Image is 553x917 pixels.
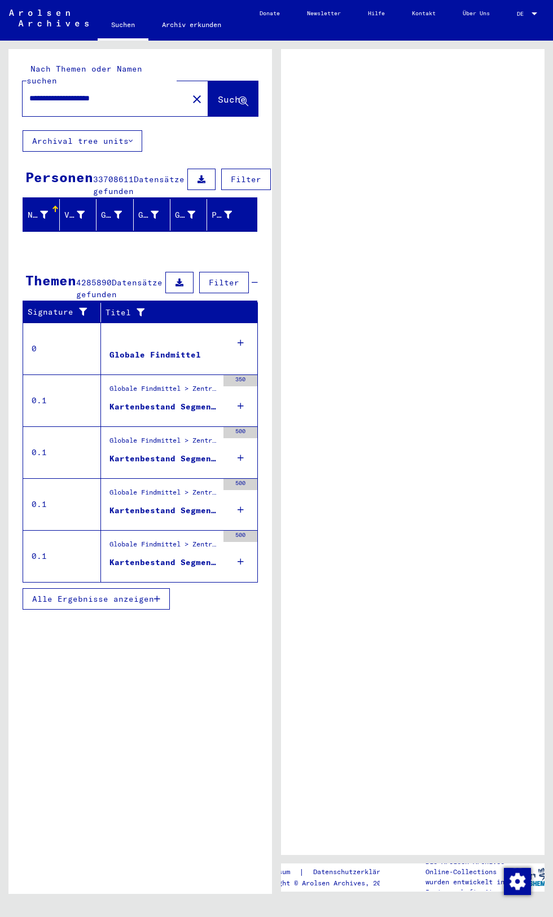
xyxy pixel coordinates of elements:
div: Nachname [28,206,62,224]
a: Datenschutzerklärung [304,866,406,878]
button: Suche [208,81,258,116]
p: Copyright © Arolsen Archives, 2021 [254,878,406,888]
mat-header-cell: Nachname [23,199,60,231]
div: Geburt‏ [138,209,159,221]
mat-header-cell: Geburt‏ [134,199,170,231]
div: Prisoner # [212,209,232,221]
button: Alle Ergebnisse anzeigen [23,588,170,610]
div: Globale Findmittel > Zentrale Namenkartei > Karten, die während oder unmittelbar vor der sequenti... [109,487,218,503]
button: Clear [186,87,208,110]
img: Arolsen_neg.svg [9,10,89,27]
div: Titel [106,303,247,321]
div: Titel [106,307,235,319]
span: Alle Ergebnisse anzeigen [32,594,154,604]
p: Die Arolsen Archives Online-Collections [425,857,512,877]
span: Datensätze gefunden [76,277,163,299]
div: Globale Findmittel > Zentrale Namenkartei > Karteikarten, die im Rahmen der sequentiellen Massend... [109,383,218,399]
div: Globale Findmittel > Zentrale Namenkartei > phonetisch sortierte Hinweiskarten, die für die Digit... [109,539,218,555]
td: 0 [23,323,101,374]
div: Prisoner # [212,206,246,224]
div: Vorname [64,206,99,224]
div: Kartenbestand Segment 1 [109,401,218,413]
div: Themen [25,270,76,290]
div: Nachname [28,209,48,221]
div: Geburtsname [101,206,135,224]
span: Filter [209,277,239,288]
button: Archival tree units [23,130,142,152]
div: Kartenbestand Segment 1 [109,505,218,517]
a: Suchen [98,11,148,41]
td: 0.1 [23,426,101,478]
div: | [254,866,406,878]
td: 0.1 [23,478,101,530]
button: Filter [199,272,249,293]
div: Globale Findmittel > Zentrale Namenkartei > Hinweiskarten und Originale, die in T/D-Fällen aufgef... [109,435,218,451]
button: Filter [221,169,271,190]
div: Globale Findmittel [109,349,201,361]
div: 500 [223,479,257,490]
mat-header-cell: Prisoner # [207,199,257,231]
mat-header-cell: Geburtsdatum [170,199,207,231]
mat-header-cell: Geburtsname [96,199,133,231]
div: 500 [223,427,257,438]
div: Geburtsname [101,209,121,221]
mat-icon: close [190,92,204,106]
div: 350 [223,375,257,386]
div: Personen [25,167,93,187]
span: Filter [231,174,261,184]
span: 4285890 [76,277,112,288]
mat-label: Nach Themen oder Namen suchen [27,64,142,86]
div: Geburt‏ [138,206,173,224]
span: 33708611 [93,174,134,184]
div: Geburtsdatum [175,206,209,224]
div: Vorname [64,209,85,221]
div: Signature [28,306,92,318]
p: wurden entwickelt in Partnerschaft mit [425,877,512,897]
span: Datensätze gefunden [93,174,185,196]
div: Geburtsdatum [175,209,195,221]
span: Suche [218,94,246,105]
div: Kartenbestand Segment 1 [109,557,218,568]
span: DE [517,11,529,17]
div: Kartenbestand Segment 1 [109,453,218,465]
td: 0.1 [23,530,101,582]
mat-header-cell: Vorname [60,199,96,231]
a: Archiv erkunden [148,11,235,38]
div: 500 [223,531,257,542]
img: Zustimmung ändern [504,868,531,895]
div: Signature [28,303,103,321]
td: 0.1 [23,374,101,426]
